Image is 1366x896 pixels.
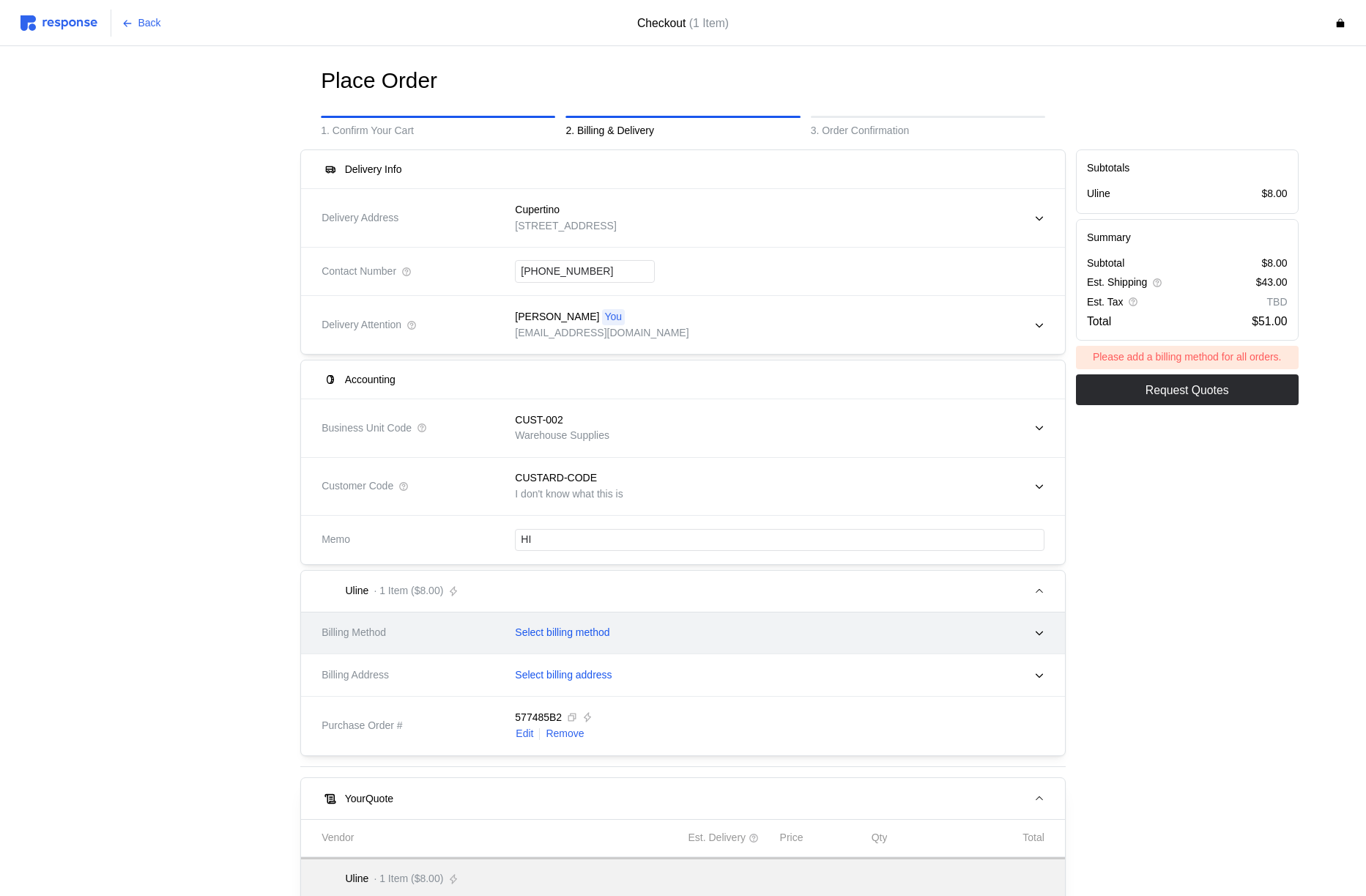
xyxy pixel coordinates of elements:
[1146,381,1229,399] p: Request Quotes
[515,486,623,503] p: I don't know what this is
[515,309,599,325] p: [PERSON_NAME]
[872,830,888,846] p: Qty
[1256,275,1288,291] p: $43.00
[516,726,533,742] p: Edit
[1087,186,1110,202] p: Uline
[322,718,403,734] span: Purchase Order #
[301,612,1065,756] div: Uline· 1 Item ($8.00)
[346,583,369,599] p: Uline
[322,532,350,548] span: Memo
[545,725,584,743] button: Remove
[515,725,534,743] button: Edit
[322,478,393,495] span: Customer Code
[346,871,369,887] p: Uline
[565,123,800,139] p: 2. Billing & Delivery
[322,667,389,684] span: Billing Address
[345,791,393,807] h5: Your Quote
[138,15,161,32] p: Back
[1076,374,1299,405] button: Request Quotes
[688,830,746,846] p: Est. Delivery
[322,625,386,641] span: Billing Method
[321,67,437,95] h1: Place Order
[1252,312,1287,330] p: $51.00
[301,571,1065,612] button: Uline· 1 Item ($8.00)
[515,325,688,341] p: [EMAIL_ADDRESS][DOMAIN_NAME]
[1093,349,1282,366] p: Please add a billing method for all orders.
[515,667,612,684] p: Select billing address
[21,15,97,31] img: svg%3e
[1087,295,1124,311] p: Est. Tax
[546,726,584,742] p: Remove
[1087,230,1288,245] h5: Summary
[322,210,398,226] span: Delivery Address
[345,372,396,388] h5: Accounting
[374,871,443,887] p: · 1 Item ($8.00)
[521,530,1039,551] input: What are these orders for?
[515,218,616,234] p: [STREET_ADDRESS]
[515,625,609,641] p: Select billing method
[321,123,555,139] p: 1. Confirm Your Cart
[1087,312,1111,330] p: Total
[301,778,1065,819] button: YourQuote
[114,10,169,37] button: Back
[1087,275,1148,291] p: Est. Shipping
[322,264,396,280] span: Contact Number
[515,428,609,444] p: Warehouse Supplies
[1261,256,1287,272] p: $8.00
[322,317,401,333] span: Delivery Attention
[515,470,597,486] p: CUSTARD-CODE
[1087,160,1288,176] h5: Subtotals
[604,309,622,325] p: You
[1087,256,1124,272] p: Subtotal
[322,421,412,437] span: Business Unit Code
[780,830,803,846] p: Price
[1261,186,1287,202] p: $8.00
[515,710,562,726] p: 577485B2
[637,14,729,32] h4: Checkout
[515,202,560,218] p: Cupertino
[811,123,1045,139] p: 3. Order Confirmation
[374,583,443,599] p: · 1 Item ($8.00)
[345,162,402,177] h5: Delivery Info
[689,17,729,29] span: (1 Item)
[515,412,563,429] p: CUST-002
[322,830,354,846] p: Vendor
[1267,295,1288,311] p: TBD
[1022,830,1044,846] p: Total
[521,261,649,282] input: Phone #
